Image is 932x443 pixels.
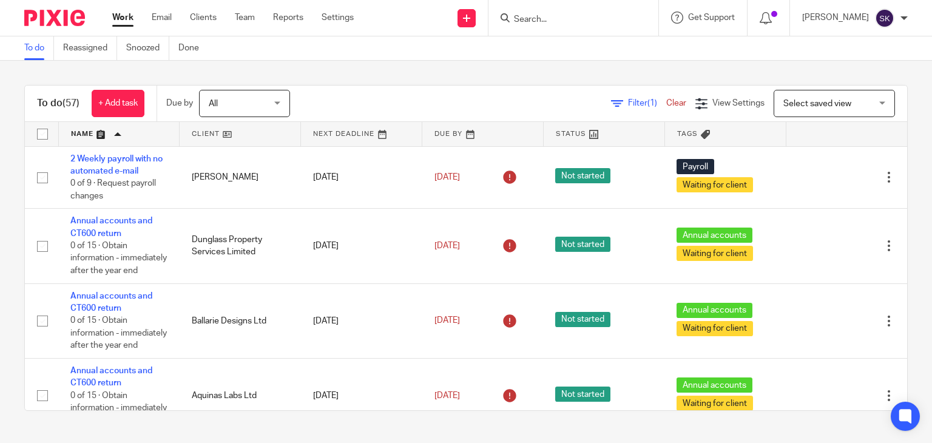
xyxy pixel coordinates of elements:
a: Settings [322,12,354,24]
a: Reassigned [63,36,117,60]
span: [DATE] [434,173,460,181]
td: [DATE] [301,359,422,433]
a: Clients [190,12,217,24]
span: Tags [677,130,698,137]
span: Filter [628,99,666,107]
a: Work [112,12,133,24]
td: Ballarie Designs Ltd [180,283,301,358]
td: [PERSON_NAME] [180,146,301,209]
span: [DATE] [434,242,460,250]
a: + Add task [92,90,144,117]
span: 0 of 15 · Obtain information - immediately after the year end [70,242,167,275]
td: [DATE] [301,209,422,283]
span: Waiting for client [677,246,753,261]
span: Not started [555,387,610,402]
span: Annual accounts [677,303,752,318]
span: Not started [555,312,610,327]
td: Aquinas Labs Ltd [180,359,301,433]
img: Pixie [24,10,85,26]
td: [DATE] [301,283,422,358]
span: Get Support [688,13,735,22]
a: Annual accounts and CT600 return [70,367,152,387]
a: Email [152,12,172,24]
span: Not started [555,168,610,183]
a: Reports [273,12,303,24]
span: Waiting for client [677,321,753,336]
input: Search [513,15,622,25]
h1: To do [37,97,79,110]
span: [DATE] [434,317,460,325]
img: svg%3E [875,8,894,28]
span: Annual accounts [677,377,752,393]
span: (57) [62,98,79,108]
span: [DATE] [434,391,460,400]
a: Team [235,12,255,24]
span: Not started [555,237,610,252]
a: Done [178,36,208,60]
span: Waiting for client [677,177,753,192]
td: [DATE] [301,146,422,209]
a: 2 Weekly payroll with no automated e-mail [70,155,163,175]
a: To do [24,36,54,60]
span: Annual accounts [677,228,752,243]
span: 0 of 15 · Obtain information - immediately after the year end [70,317,167,350]
a: Snoozed [126,36,169,60]
span: 0 of 15 · Obtain information - immediately after the year end [70,391,167,425]
span: 0 of 9 · Request payroll changes [70,179,156,200]
p: Due by [166,97,193,109]
span: Payroll [677,159,714,174]
a: Annual accounts and CT600 return [70,292,152,313]
td: Dunglass Property Services Limited [180,209,301,283]
p: [PERSON_NAME] [802,12,869,24]
span: View Settings [712,99,765,107]
span: Select saved view [783,100,851,108]
span: Waiting for client [677,396,753,411]
a: Annual accounts and CT600 return [70,217,152,237]
span: (1) [647,99,657,107]
span: All [209,100,218,108]
a: Clear [666,99,686,107]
